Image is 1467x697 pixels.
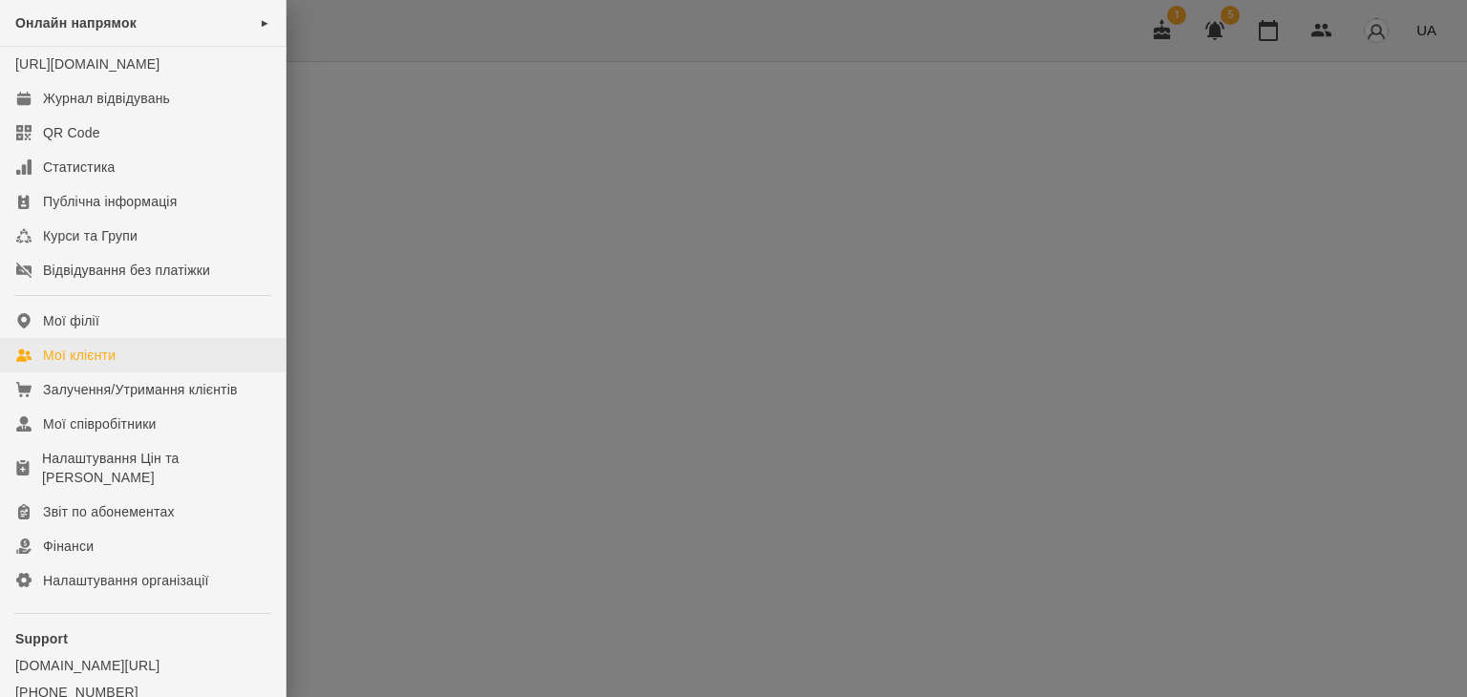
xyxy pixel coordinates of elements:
[43,380,238,399] div: Залучення/Утримання клієнтів
[43,414,157,433] div: Мої співробітники
[43,89,170,108] div: Журнал відвідувань
[260,15,270,31] span: ►
[15,15,137,31] span: Онлайн напрямок
[15,656,270,675] a: [DOMAIN_NAME][URL]
[43,261,210,280] div: Відвідування без платіжки
[43,502,175,521] div: Звіт по абонементах
[43,537,94,556] div: Фінанси
[43,158,116,177] div: Статистика
[43,226,138,245] div: Курси та Групи
[43,571,209,590] div: Налаштування організації
[43,311,99,330] div: Мої філії
[43,346,116,365] div: Мої клієнти
[15,629,270,648] p: Support
[43,123,100,142] div: QR Code
[15,56,159,72] a: [URL][DOMAIN_NAME]
[42,449,270,487] div: Налаштування Цін та [PERSON_NAME]
[43,192,177,211] div: Публічна інформація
